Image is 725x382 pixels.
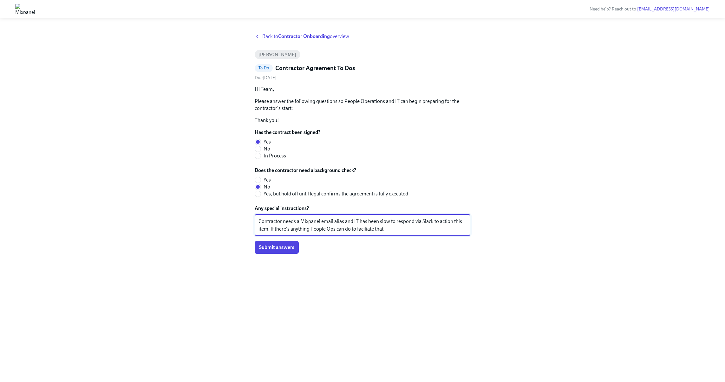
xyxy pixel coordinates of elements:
img: Mixpanel [15,4,35,14]
span: In Process [264,152,286,159]
span: To Do [255,66,273,70]
span: Sunday, August 31st 2025, 9:00 am [255,75,277,80]
h5: Contractor Agreement To Dos [275,64,355,72]
a: Back toContractor Onboardingoverview [255,33,470,40]
label: Does the contractor need a background check? [255,167,413,174]
span: Submit answers [259,244,294,251]
span: [PERSON_NAME] [255,52,300,57]
p: Hi Team, [255,86,470,93]
span: Yes, but hold off until legal confirms the agreement is fully executed [264,190,408,197]
span: Need help? Reach out to [590,6,710,12]
strong: Contractor Onboarding [278,33,330,39]
p: Thank you! [255,117,470,124]
span: Back to overview [262,33,349,40]
textarea: Contractor needs a Mixpanel email alias and IT has been slow to respond via Slack to action this ... [258,218,467,233]
p: Please answer the following questions so People Operations and IT can begin preparing for the con... [255,98,470,112]
span: No [264,183,270,190]
button: Submit answers [255,241,299,254]
span: Yes [264,138,271,145]
a: [EMAIL_ADDRESS][DOMAIN_NAME] [637,6,710,12]
span: Yes [264,176,271,183]
label: Has the contract been signed? [255,129,320,136]
span: No [264,145,270,152]
label: Any special instructions? [255,205,470,212]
